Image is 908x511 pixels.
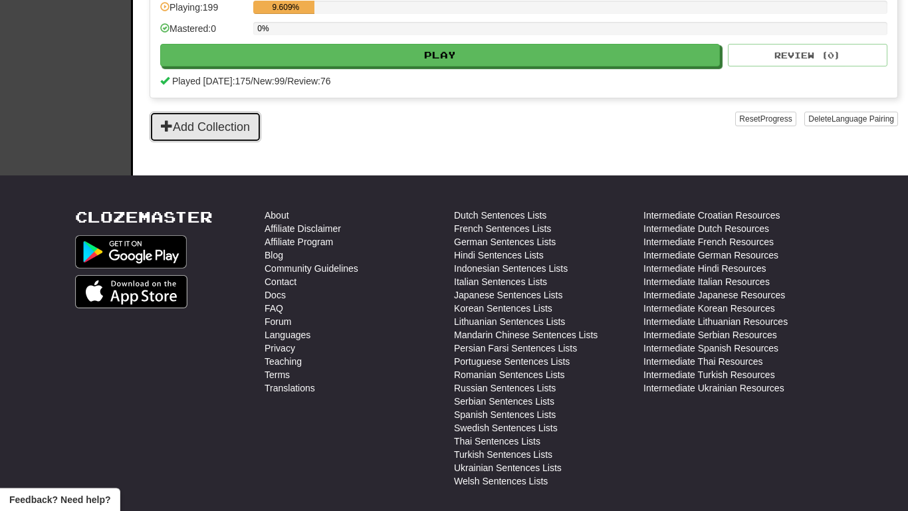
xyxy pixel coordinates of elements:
[265,381,315,395] a: Translations
[643,262,766,275] a: Intermediate Hindi Resources
[643,275,770,288] a: Intermediate Italian Resources
[454,381,556,395] a: Russian Sentences Lists
[454,448,552,461] a: Turkish Sentences Lists
[454,328,598,342] a: Mandarin Chinese Sentences Lists
[454,262,568,275] a: Indonesian Sentences Lists
[265,262,358,275] a: Community Guidelines
[454,275,547,288] a: Italian Sentences Lists
[253,76,284,86] span: New: 99
[643,328,777,342] a: Intermediate Serbian Resources
[454,222,551,235] a: French Sentences Lists
[643,381,784,395] a: Intermediate Ukrainian Resources
[735,112,796,126] button: ResetProgress
[265,315,291,328] a: Forum
[454,408,556,421] a: Spanish Sentences Lists
[454,355,570,368] a: Portuguese Sentences Lists
[454,435,540,448] a: Thai Sentences Lists
[172,76,251,86] span: Played [DATE]: 175
[643,222,769,235] a: Intermediate Dutch Resources
[643,315,788,328] a: Intermediate Lithuanian Resources
[643,288,785,302] a: Intermediate Japanese Resources
[804,112,898,126] button: DeleteLanguage Pairing
[454,421,558,435] a: Swedish Sentences Lists
[265,209,289,222] a: About
[75,275,187,308] img: Get it on App Store
[454,315,565,328] a: Lithuanian Sentences Lists
[760,114,792,124] span: Progress
[454,342,577,355] a: Persian Farsi Sentences Lists
[287,76,330,86] span: Review: 76
[265,368,290,381] a: Terms
[150,112,261,142] button: Add Collection
[265,288,286,302] a: Docs
[160,44,720,66] button: Play
[75,235,187,268] img: Get it on Google Play
[265,302,283,315] a: FAQ
[257,1,314,14] div: 9.609%
[643,302,775,315] a: Intermediate Korean Resources
[265,355,302,368] a: Teaching
[643,209,780,222] a: Intermediate Croatian Resources
[643,235,774,249] a: Intermediate French Resources
[454,209,546,222] a: Dutch Sentences Lists
[160,1,247,23] div: Playing: 199
[265,222,341,235] a: Affiliate Disclaimer
[832,114,894,124] span: Language Pairing
[643,342,778,355] a: Intermediate Spanish Resources
[265,249,283,262] a: Blog
[454,249,544,262] a: Hindi Sentences Lists
[454,235,556,249] a: German Sentences Lists
[454,395,554,408] a: Serbian Sentences Lists
[643,249,778,262] a: Intermediate German Resources
[454,461,562,474] a: Ukrainian Sentences Lists
[728,44,887,66] button: Review (0)
[265,328,310,342] a: Languages
[284,76,287,86] span: /
[265,342,295,355] a: Privacy
[454,302,552,315] a: Korean Sentences Lists
[643,355,763,368] a: Intermediate Thai Resources
[75,209,213,225] a: Clozemaster
[454,368,565,381] a: Romanian Sentences Lists
[251,76,253,86] span: /
[265,275,296,288] a: Contact
[9,493,110,506] span: Open feedback widget
[454,474,548,488] a: Welsh Sentences Lists
[643,368,775,381] a: Intermediate Turkish Resources
[454,288,562,302] a: Japanese Sentences Lists
[160,22,247,44] div: Mastered: 0
[265,235,333,249] a: Affiliate Program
